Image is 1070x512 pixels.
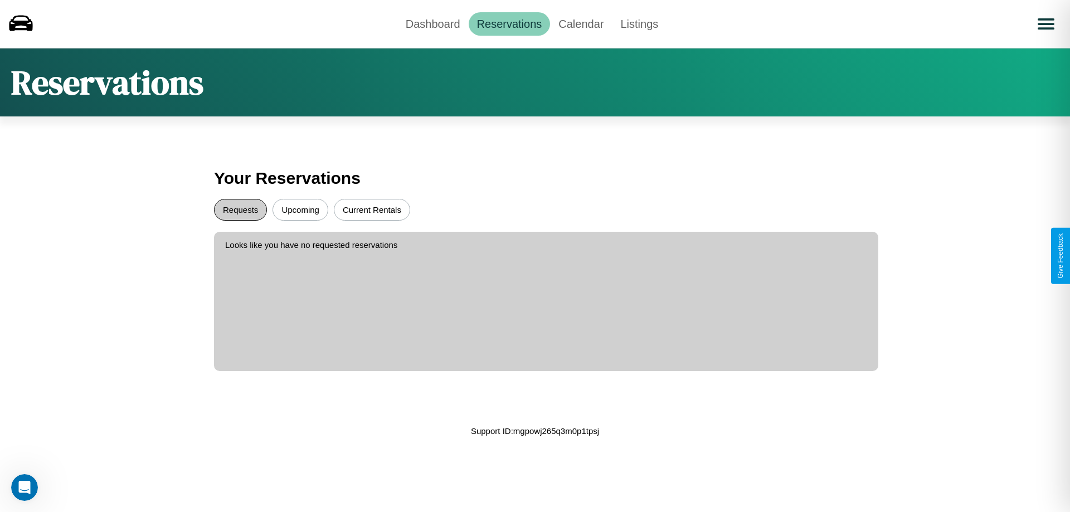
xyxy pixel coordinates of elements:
[550,12,612,36] a: Calendar
[1057,233,1064,279] div: Give Feedback
[469,12,551,36] a: Reservations
[214,163,856,193] h3: Your Reservations
[214,199,267,221] button: Requests
[225,237,867,252] p: Looks like you have no requested reservations
[11,474,38,501] iframe: Intercom live chat
[471,423,599,438] p: Support ID: mgpowj265q3m0p1tpsj
[334,199,410,221] button: Current Rentals
[273,199,328,221] button: Upcoming
[612,12,667,36] a: Listings
[1030,8,1062,40] button: Open menu
[11,60,203,105] h1: Reservations
[397,12,469,36] a: Dashboard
